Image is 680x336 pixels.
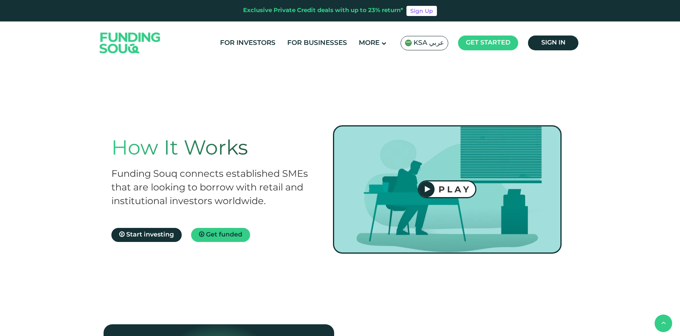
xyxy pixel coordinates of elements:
[111,137,317,161] h1: How It Works
[126,232,174,238] span: Start investing
[418,180,476,198] button: PLAY
[111,228,182,242] a: Start investing
[406,6,437,16] a: Sign Up
[218,37,277,50] a: For Investors
[655,315,672,332] button: back
[243,6,403,15] div: Exclusive Private Credit deals with up to 23% return*
[466,40,510,46] span: Get started
[285,37,349,50] a: For Businesses
[528,36,578,50] a: Sign in
[413,39,444,48] span: KSA عربي
[405,39,412,46] img: SA Flag
[191,228,250,242] a: Get funded
[206,232,242,238] span: Get funded
[435,184,475,195] div: PLAY
[92,23,168,63] img: Logo
[111,167,317,208] h2: Funding Souq connects established SMEs that are looking to borrow with retail and institutional i...
[541,40,565,46] span: Sign in
[359,40,379,46] span: More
